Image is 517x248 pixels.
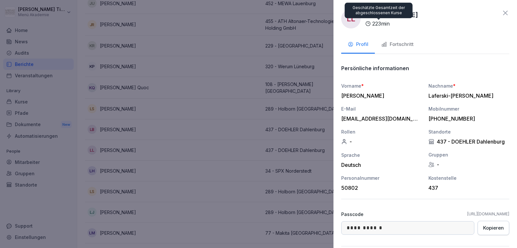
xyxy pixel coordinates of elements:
[478,221,509,235] button: Kopieren
[428,151,509,158] div: Gruppen
[341,175,422,181] div: Personalnummer
[428,138,509,145] div: 437 - DOEHLER Dahlenburg
[341,65,409,71] p: Persönliche informationen
[467,211,509,217] a: [URL][DOMAIN_NAME]
[348,41,368,48] div: Profil
[341,128,422,135] div: Rollen
[428,82,509,89] div: Nachname
[341,152,422,158] div: Sprache
[341,82,422,89] div: Vorname
[428,161,509,168] div: -
[428,115,506,122] div: [PHONE_NUMBER]
[341,9,361,28] div: LL
[381,41,414,48] div: Fortschritt
[341,105,422,112] div: E-Mail
[341,162,422,168] div: Deutsch
[483,224,504,232] div: Kopieren
[341,115,419,122] div: [EMAIL_ADDRESS][DOMAIN_NAME]
[341,92,419,99] div: [PERSON_NAME]
[375,36,420,54] button: Fortschritt
[428,92,506,99] div: Laferski-[PERSON_NAME]
[341,185,419,191] div: 50802
[428,175,509,181] div: Kostenstelle
[428,128,509,135] div: Standorte
[341,138,422,145] div: -
[428,105,509,112] div: Mobilnummer
[372,20,390,27] p: 223 min
[365,10,418,20] p: [PERSON_NAME]
[341,211,364,218] p: Passcode
[341,36,375,54] button: Profil
[428,185,506,191] div: 437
